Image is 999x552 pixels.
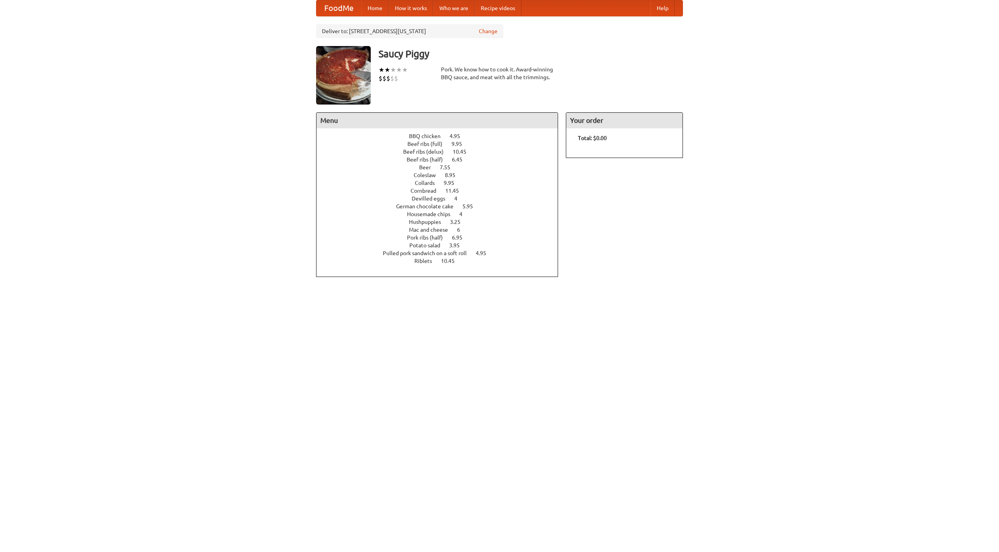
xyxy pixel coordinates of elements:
a: Help [651,0,675,16]
li: $ [379,74,382,83]
span: 10.45 [453,149,474,155]
span: 5.95 [462,203,481,209]
img: angular.jpg [316,46,371,105]
a: Who we are [433,0,475,16]
span: Collards [415,180,443,186]
div: Pork. We know how to cook it. Award-winning BBQ sauce, and meat with all the trimmings. [441,66,558,81]
span: 9.95 [452,141,470,147]
li: $ [390,74,394,83]
span: 4 [454,195,465,202]
a: Cornbread 11.45 [411,188,473,194]
a: Beer 7.55 [419,164,465,170]
span: 4.95 [476,250,494,256]
li: $ [382,74,386,83]
li: $ [394,74,398,83]
span: Coleslaw [414,172,444,178]
span: Beef ribs (full) [407,141,450,147]
li: ★ [396,66,402,74]
a: Hushpuppies 3.25 [409,219,475,225]
li: $ [386,74,390,83]
span: Cornbread [411,188,444,194]
h3: Saucy Piggy [379,46,683,62]
li: ★ [402,66,408,74]
span: Mac and cheese [409,227,456,233]
a: Housemade chips 4 [407,211,477,217]
span: 6 [457,227,468,233]
a: FoodMe [316,0,361,16]
h4: Your order [566,113,683,128]
span: 11.45 [445,188,467,194]
a: Potato salad 3.95 [409,242,474,248]
span: Pulled pork sandwich on a soft roll [383,250,475,256]
a: Coleslaw 8.95 [414,172,470,178]
span: 6.95 [452,234,470,241]
h4: Menu [316,113,558,128]
span: Potato salad [409,242,448,248]
span: Beef ribs (half) [407,156,451,163]
li: ★ [390,66,396,74]
a: Recipe videos [475,0,521,16]
li: ★ [379,66,384,74]
a: Pulled pork sandwich on a soft roll 4.95 [383,250,501,256]
span: 7.55 [440,164,458,170]
span: 4 [459,211,470,217]
a: German chocolate cake 5.95 [396,203,487,209]
span: 6.45 [452,156,470,163]
span: 8.95 [445,172,463,178]
span: Pork ribs (half) [407,234,451,241]
span: German chocolate cake [396,203,461,209]
span: Hushpuppies [409,219,449,225]
a: Beef ribs (delux) 10.45 [403,149,481,155]
span: Riblets [414,258,440,264]
a: Pork ribs (half) 6.95 [407,234,477,241]
a: Mac and cheese 6 [409,227,475,233]
a: BBQ chicken 4.95 [409,133,475,139]
div: Deliver to: [STREET_ADDRESS][US_STATE] [316,24,503,38]
a: Beef ribs (half) 6.45 [407,156,477,163]
a: Collards 9.95 [415,180,469,186]
li: ★ [384,66,390,74]
a: Change [479,27,498,35]
a: How it works [389,0,433,16]
a: Riblets 10.45 [414,258,469,264]
span: 9.95 [444,180,462,186]
span: 3.95 [449,242,468,248]
a: Home [361,0,389,16]
span: Beef ribs (delux) [403,149,452,155]
span: 4.95 [450,133,468,139]
span: 10.45 [441,258,462,264]
a: Beef ribs (full) 9.95 [407,141,476,147]
b: Total: $0.00 [578,135,607,141]
span: BBQ chicken [409,133,448,139]
span: Beer [419,164,439,170]
span: Devilled eggs [412,195,453,202]
span: 3.25 [450,219,468,225]
a: Devilled eggs 4 [412,195,472,202]
span: Housemade chips [407,211,458,217]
